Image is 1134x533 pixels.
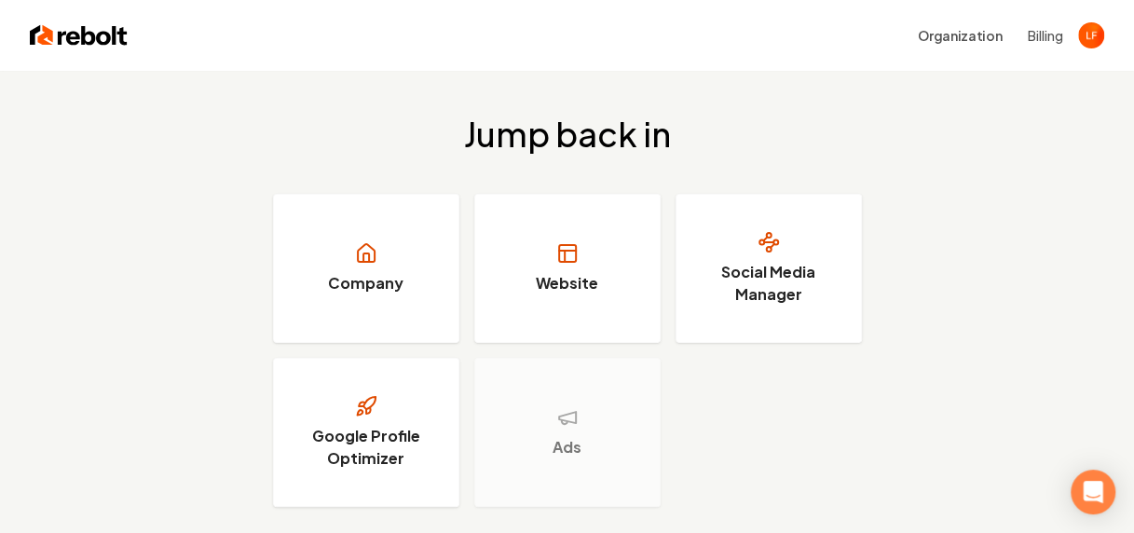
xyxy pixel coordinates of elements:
[30,22,128,48] img: Rebolt Logo
[1078,22,1104,48] button: Open user button
[273,194,459,343] a: Company
[1028,26,1063,45] button: Billing
[553,436,581,458] h3: Ads
[328,272,403,294] h3: Company
[273,358,459,507] a: Google Profile Optimizer
[296,425,436,470] h3: Google Profile Optimizer
[464,116,671,153] h2: Jump back in
[907,19,1013,52] button: Organization
[1078,22,1104,48] img: Letisha Franco
[676,194,862,343] a: Social Media Manager
[699,261,839,306] h3: Social Media Manager
[474,194,661,343] a: Website
[536,272,598,294] h3: Website
[1071,470,1115,514] div: Open Intercom Messenger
